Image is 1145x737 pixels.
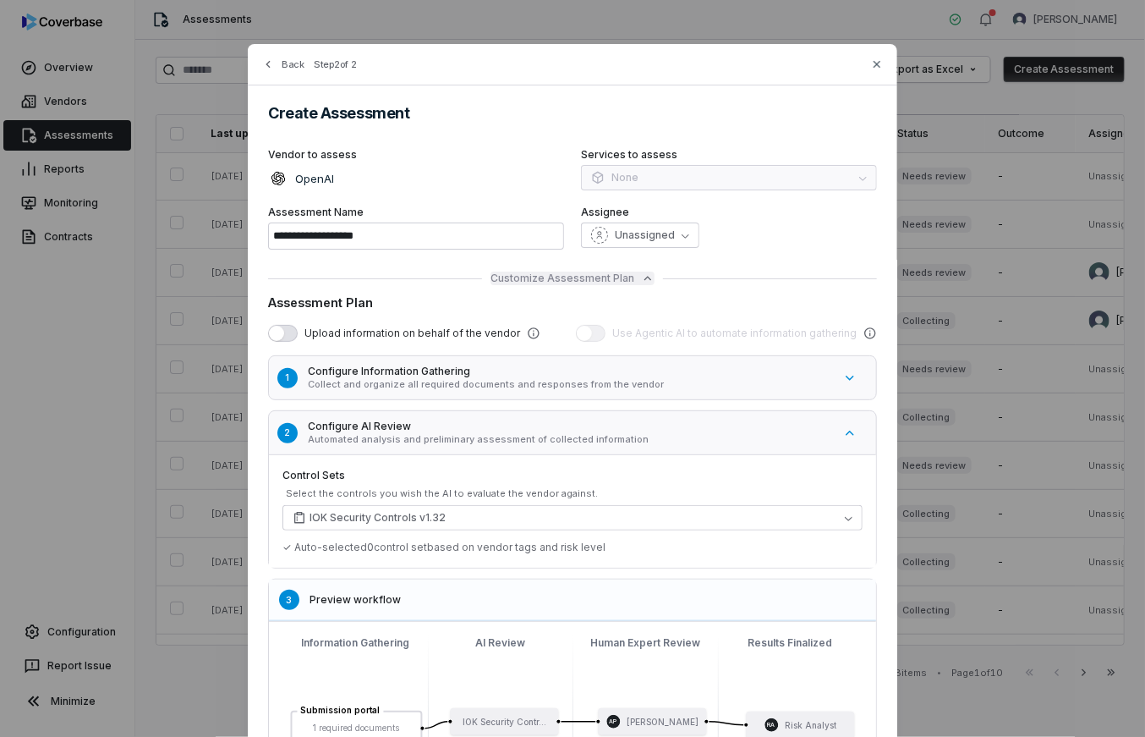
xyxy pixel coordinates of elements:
button: 2Configure AI ReviewAutomated analysis and preliminary assessment of collected information [264,406,898,459]
label: Services to assess [581,148,877,162]
h5: Configure Information Gathering [308,365,833,378]
label: Assignee [581,206,877,219]
div: 1 [277,368,298,388]
button: Back [256,49,309,80]
span: Step 2 of 2 [314,58,356,71]
button: Customize Assessment Plan [490,272,655,285]
label: Assessment Name [268,206,564,219]
span: Customize Assessment Plan [490,272,634,285]
div: ✓ Auto-selected 0 control set based on vendor tags and risk level [282,541,863,554]
h5: Preview workflow [310,593,866,607]
span: Upload information on behalf of the vendor [304,327,520,340]
div: 2 [277,423,298,443]
span: Create Assessment [268,104,409,122]
span: IOK Security Controls v1.32 [310,511,446,525]
h5: Configure AI Review [308,420,833,433]
button: 1Configure Information GatheringCollect and organize all required documents and responses from th... [264,351,898,404]
div: 3 [279,590,299,610]
span: Use Agentic AI to automate information gathering [612,327,857,340]
label: Control Sets [282,469,863,482]
span: Unassigned [615,228,675,242]
span: Vendor to assess [268,148,357,162]
p: Automated analysis and preliminary assessment of collected information [308,433,833,446]
div: Assessment Plan [268,294,877,311]
p: OpenAI [288,171,334,188]
div: Select the controls you wish the AI to evaluate the vendor against. [286,487,863,500]
p: Collect and organize all required documents and responses from the vendor [308,378,833,391]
